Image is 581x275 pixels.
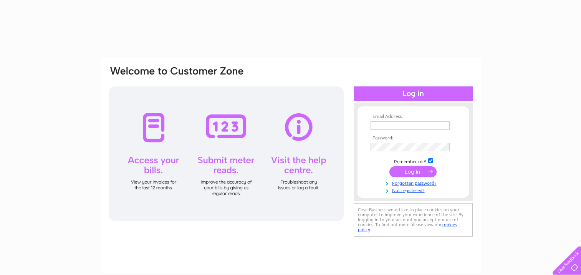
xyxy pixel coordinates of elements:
[369,157,458,165] td: Remember me?
[354,203,473,237] div: Clear Business would like to place cookies on your computer to improve your experience of the sit...
[369,114,458,119] th: Email Address:
[369,136,458,141] th: Password:
[371,179,458,186] a: Forgotten password?
[358,222,457,232] a: cookies policy
[389,166,437,177] input: Submit
[371,186,458,194] a: Not registered?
